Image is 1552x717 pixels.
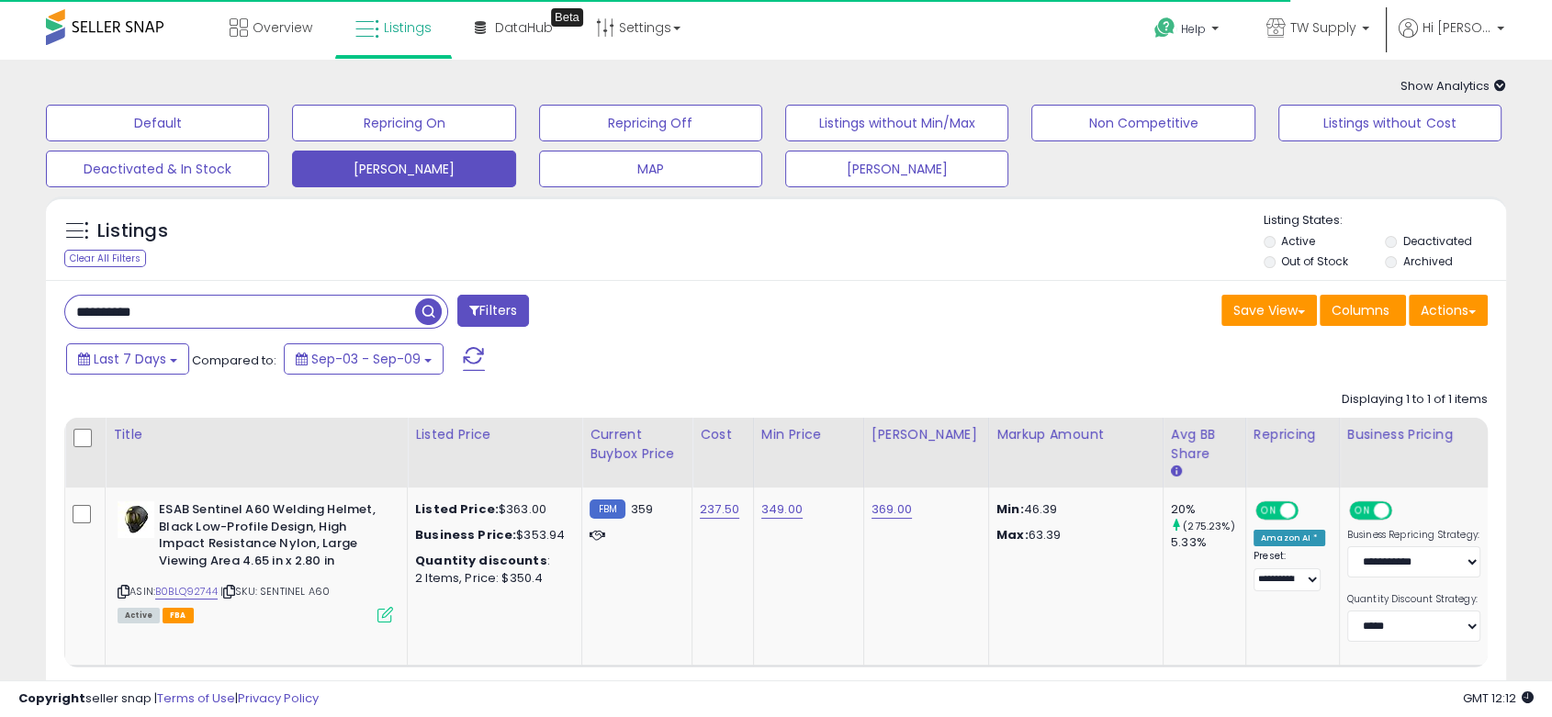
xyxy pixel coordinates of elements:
[1278,105,1501,141] button: Listings without Cost
[1171,534,1245,551] div: 5.33%
[415,570,568,587] div: 2 Items, Price: $350.4
[590,425,684,464] div: Current Buybox Price
[1254,425,1332,444] div: Repricing
[1254,530,1325,546] div: Amazon AI *
[996,526,1029,543] strong: Max:
[1463,689,1534,707] span: 2025-09-17 12:12 GMT
[163,608,194,623] span: FBA
[118,501,154,538] img: 31cnprRuthL._SL40_.jpg
[872,500,912,519] a: 369.00
[1347,593,1480,606] label: Quantity Discount Strategy:
[761,500,803,519] a: 349.00
[1031,105,1254,141] button: Non Competitive
[292,105,515,141] button: Repricing On
[292,151,515,187] button: [PERSON_NAME]
[118,608,160,623] span: All listings currently available for purchase on Amazon
[1296,503,1325,519] span: OFF
[415,526,516,543] b: Business Price:
[1264,212,1506,230] p: Listing States:
[1290,18,1356,37] span: TW Supply
[700,425,746,444] div: Cost
[155,584,218,599] a: B0BLQ92744
[118,501,393,621] div: ASIN:
[415,501,568,518] div: $363.00
[539,105,762,141] button: Repricing Off
[996,500,1024,518] strong: Min:
[551,8,583,27] div: Tooltip anchor
[1389,503,1418,519] span: OFF
[1347,425,1534,444] div: Business Pricing
[1140,3,1237,60] a: Help
[311,350,421,368] span: Sep-03 - Sep-09
[1281,233,1315,249] label: Active
[1399,18,1504,60] a: Hi [PERSON_NAME]
[415,500,499,518] b: Listed Price:
[1171,464,1182,480] small: Avg BB Share.
[1221,295,1317,326] button: Save View
[1320,295,1406,326] button: Columns
[159,501,382,574] b: ESAB Sentinel A60 Welding Helmet, Black Low-Profile Design, High Impact Resistance Nylon, Large V...
[1351,503,1374,519] span: ON
[1403,253,1453,269] label: Archived
[46,151,269,187] button: Deactivated & In Stock
[157,689,235,707] a: Terms of Use
[1171,501,1245,518] div: 20%
[66,343,189,375] button: Last 7 Days
[238,689,319,707] a: Privacy Policy
[1183,519,1234,533] small: (275.23%)
[192,352,276,369] span: Compared to:
[457,295,529,327] button: Filters
[1403,233,1472,249] label: Deactivated
[1254,550,1325,591] div: Preset:
[253,18,312,37] span: Overview
[384,18,432,37] span: Listings
[415,552,547,569] b: Quantity discounts
[996,425,1155,444] div: Markup Amount
[872,425,981,444] div: [PERSON_NAME]
[761,425,856,444] div: Min Price
[996,501,1149,518] p: 46.39
[1342,391,1488,409] div: Displaying 1 to 1 of 1 items
[97,218,168,244] h5: Listings
[415,553,568,569] div: :
[64,250,146,267] div: Clear All Filters
[94,350,166,368] span: Last 7 Days
[415,425,574,444] div: Listed Price
[1332,301,1389,319] span: Columns
[700,500,739,519] a: 237.50
[785,151,1008,187] button: [PERSON_NAME]
[1281,253,1348,269] label: Out of Stock
[18,690,319,708] div: seller snap | |
[113,425,399,444] div: Title
[590,499,625,519] small: FBM
[1171,425,1238,464] div: Avg BB Share
[539,151,762,187] button: MAP
[785,105,1008,141] button: Listings without Min/Max
[1400,77,1506,95] span: Show Analytics
[220,584,330,599] span: | SKU: SENTINEL A60
[18,689,85,707] strong: Copyright
[1409,295,1488,326] button: Actions
[1181,21,1206,37] span: Help
[996,527,1149,543] p: 63.39
[1257,503,1280,519] span: ON
[630,500,652,518] span: 359
[495,18,553,37] span: DataHub
[1423,18,1491,37] span: Hi [PERSON_NAME]
[284,343,444,375] button: Sep-03 - Sep-09
[1347,529,1480,542] label: Business Repricing Strategy:
[1153,17,1176,39] i: Get Help
[415,527,568,543] div: $353.94
[46,105,269,141] button: Default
